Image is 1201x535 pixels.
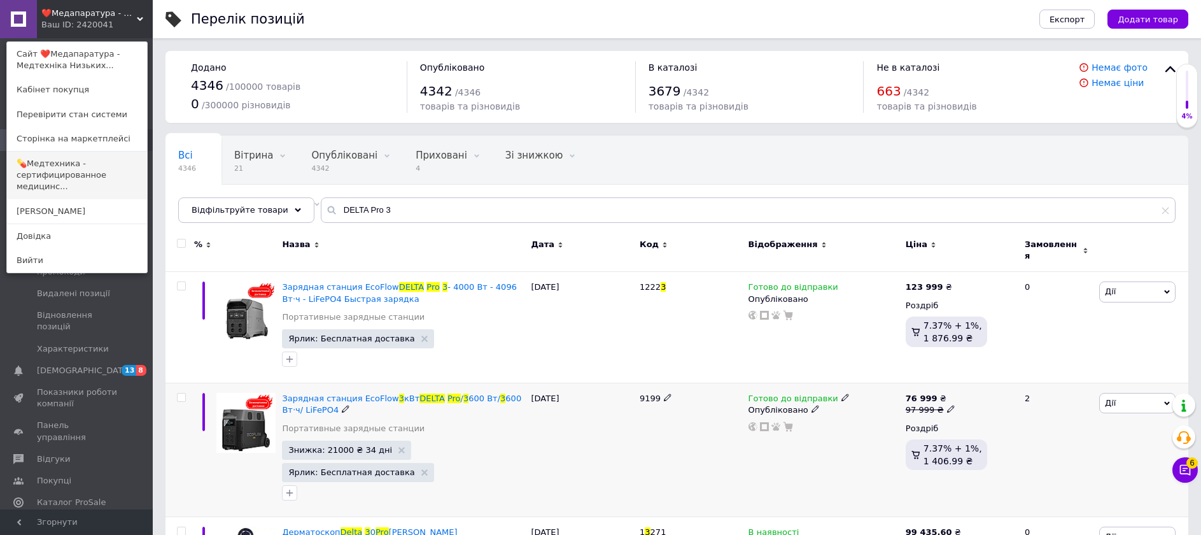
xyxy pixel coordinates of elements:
span: Панель управління [37,420,118,443]
span: Експорт [1050,15,1085,24]
div: 0 [1017,272,1096,383]
div: 4% [1177,112,1197,121]
span: Дії [1105,398,1116,408]
span: товарів та різновидів [420,101,520,111]
b: 76 999 [906,394,938,403]
span: 3 [500,394,505,403]
span: В каталозі [649,62,698,73]
span: 0 [191,96,199,111]
span: Готово до відправки [748,394,838,407]
span: Відображення [748,239,818,250]
span: Показники роботи компанії [37,387,118,410]
span: Характеристики [37,343,109,355]
span: товарів та різновидів [876,101,976,111]
input: Пошук по назві позиції, артикулу і пошуковим запитам [321,197,1176,223]
a: Сайт ❤️Медапаратура - Медтехніка Низьких... [7,42,147,78]
div: Роздріб [906,423,1014,434]
a: [PERSON_NAME] [7,199,147,224]
div: ₴ [906,393,955,404]
span: Дата [531,239,554,250]
span: 1222 [640,282,661,292]
span: кВт [404,394,419,403]
a: Перевірити стан системи [7,103,147,127]
b: 123 999 [906,282,943,292]
a: Немає фото [1092,62,1148,73]
span: / 100000 товарів [226,82,300,92]
a: Портативные зарядные станции [282,311,425,323]
span: 4346 [178,164,196,173]
span: Відновлення позицій [37,310,118,332]
img: Зарядная станция EcoFlow DELTA Pro 3 - 4000 Вт - 4096 Вт·ч - LiFePO4 Быстрая зарядка [216,282,276,341]
span: 3 [661,282,666,292]
span: / 300000 різновидів [202,100,291,110]
span: 4346 [191,78,223,93]
span: Покупці [37,475,71,487]
span: 6 [1186,457,1198,469]
div: ₴ [906,282,952,293]
span: 13 [122,365,136,376]
span: 3 [442,282,447,292]
span: Pro [426,282,440,292]
a: Вийти [7,248,147,273]
span: Всі [178,150,193,161]
span: Ярлик: Бесплатная доставка [288,334,414,343]
span: - 4000 Вт - 4096 Вт·ч - LiFePO4 Быстрая зарядка [282,282,517,303]
span: 7.37% + 1%, [924,320,982,331]
span: Замовлення [1025,239,1079,262]
span: Відгуки [37,453,70,465]
span: 9199 [640,394,661,403]
button: Чат з покупцем6 [1172,457,1198,483]
span: Аксессуары и запчасти ... [178,198,307,210]
span: 8 [136,365,146,376]
a: Портативные зарядные станции [282,423,425,434]
div: [DATE] [528,383,636,517]
a: Кабінет покупця [7,78,147,102]
span: 1 406.99 ₴ [924,456,973,466]
span: 4342 [420,83,453,99]
a: Зарядная станция EcoFlow3кВтDELTAPro/3600 Вт/3600 Вт⋅ч/ LiFePO4 [282,394,521,415]
div: 97 999 ₴ [906,404,955,416]
span: Знижка: 21000 ₴ 34 дні [288,446,392,454]
button: Експорт [1039,10,1095,29]
span: Дії [1105,287,1116,296]
span: ❤️Медапаратура - Медтехніка Низьких Цін ✅ [41,8,137,19]
a: Немає ціни [1092,78,1144,88]
span: / 4346 [455,87,481,97]
span: Додати товар [1118,15,1178,24]
span: [DEMOGRAPHIC_DATA] [37,365,131,376]
span: Зарядная станция EcoFlow [282,282,398,292]
span: Каталог ProSale [37,497,106,508]
span: / 4342 [684,87,709,97]
a: Довідка [7,224,147,248]
span: Додано [191,62,226,73]
span: Ярлик: Бесплатная доставка [288,468,414,476]
span: % [194,239,202,250]
span: Опубліковано [420,62,485,73]
a: 💊Медтехника - сертифицированное медицинс... [7,152,147,199]
span: 4 [416,164,467,173]
div: Ваш ID: 2420041 [41,19,95,31]
a: Сторінка на маркетплейсі [7,127,147,151]
span: Зарядная станция EcoFlow [282,394,398,403]
span: DELTA [419,394,445,403]
button: Додати товар [1107,10,1188,29]
span: / 4342 [904,87,929,97]
span: Зі знижкою [505,150,563,161]
span: Відфільтруйте товари [192,205,288,215]
span: Видалені позиції [37,288,110,299]
span: Не в каталозі [876,62,939,73]
span: DELTA [399,282,425,292]
img: Зарядная станция EcoFlow 3кВт DELTA Pro /3600 Вт/3600 Вт⋅ч/ LiFePO4 [216,393,276,452]
span: 600 Вт/ [468,394,500,403]
span: Опубліковані [311,150,377,161]
span: Код [640,239,659,250]
span: Вітрина [234,150,273,161]
span: 1 876.99 ₴ [924,333,973,343]
div: Аксессуары и запчасти к инвалидным коляскам [165,185,333,233]
div: Роздріб [906,300,1014,311]
span: 663 [876,83,901,99]
span: Ціна [906,239,927,250]
span: Готово до відправки [748,282,838,296]
span: 3 [463,394,468,403]
span: 3679 [649,83,681,99]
